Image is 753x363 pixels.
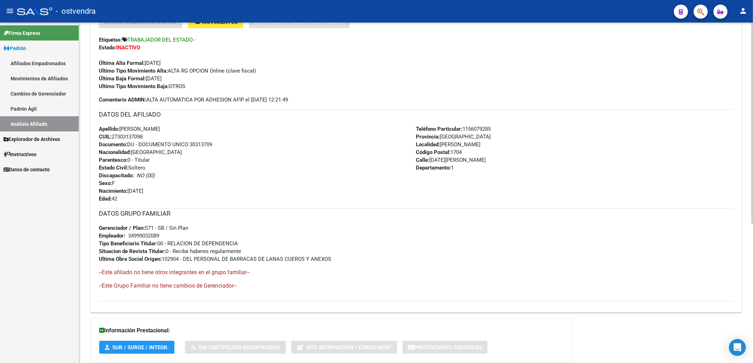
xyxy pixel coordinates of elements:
[128,232,159,240] div: 34999032089
[99,157,150,163] span: 0 - Titular
[99,141,127,148] strong: Documento:
[414,344,482,351] span: Prestaciones Auditadas
[99,240,157,247] strong: Tipo Beneficiario Titular:
[99,196,117,202] span: 42
[4,135,60,143] span: Explorador de Archivos
[99,149,131,155] strong: Nacionalidad:
[99,282,733,290] h4: --Este Grupo Familiar no tiene cambios de Gerenciador--
[4,44,26,52] span: Padrón
[99,240,238,247] span: 00 - RELACION DE DEPENDENCIA
[416,149,462,155] span: 1704
[99,326,564,336] h3: Información Prestacional:
[199,344,280,351] span: Sin Certificado Discapacidad
[99,97,146,103] strong: Comentario ADMIN:
[99,126,119,132] strong: Apellido:
[127,37,196,43] span: TRABAJADOR DEL ESTADO -
[137,172,155,179] i: NO (00)
[99,134,143,140] span: 27303137098
[99,188,143,194] span: [DATE]
[99,180,112,186] strong: Sexo:
[99,149,182,155] span: [GEOGRAPHIC_DATA]
[99,37,122,43] strong: Etiquetas:
[99,248,166,254] strong: Situacion de Revista Titular:
[99,141,212,148] span: DU - DOCUMENTO UNICO 30313709
[99,44,116,51] strong: Estado:
[116,44,140,51] strong: INACTIVO
[99,256,331,262] span: 102904 - DEL PERSONAL DE BARRACAS DE LANAS CUEROS Y ANEXOS
[291,341,397,354] button: Not. Internacion / Censo Hosp.
[99,165,128,171] strong: Estado Civil:
[729,339,746,356] div: Open Intercom Messenger
[402,341,488,354] button: Prestaciones Auditadas
[99,172,134,179] strong: Discapacitado:
[99,157,127,163] strong: Parentesco:
[99,60,161,66] span: [DATE]
[99,341,174,354] button: SUR / SURGE / INTEGR.
[416,141,440,148] strong: Localidad:
[416,149,451,155] strong: Código Postal:
[99,248,241,254] span: 0 - Recibe haberes regularmente
[99,83,185,90] span: OTROS
[6,7,14,15] mat-icon: menu
[99,75,146,82] strong: Última Baja Formal:
[99,225,188,231] span: S71 - SB / Sin Plan
[4,166,50,173] span: Datos de contacto
[99,96,288,104] span: ALTA AUTOMATICA POR ADHESION AFIP el [DATE] 12:21:49
[99,60,145,66] strong: Última Alta Formal:
[185,341,286,354] button: Sin Certificado Discapacidad
[99,134,112,140] strong: CUIL:
[416,141,481,148] span: [PERSON_NAME]
[4,29,40,37] span: Firma Express
[416,134,491,140] span: [GEOGRAPHIC_DATA]
[99,68,256,74] span: ALTA RG OPCION Online (clave fiscal)
[416,126,463,132] strong: Teléfono Particular:
[99,126,160,132] span: [PERSON_NAME]
[99,269,733,276] h4: --Este afiliado no tiene otros integrantes en el grupo familiar--
[99,196,112,202] strong: Edad:
[112,344,169,351] span: SUR / SURGE / INTEGR.
[99,83,169,90] strong: Ultimo Tipo Movimiento Baja:
[416,126,491,132] span: 1156079285
[99,209,733,219] h3: DATOS GRUPO FAMILIAR
[99,233,125,239] strong: Empleador:
[99,68,168,74] strong: Ultimo Tipo Movimiento Alta:
[416,157,430,163] strong: Calle:
[99,165,145,171] span: Soltero
[99,180,115,186] span: F
[306,344,392,351] span: Not. Internacion / Censo Hosp.
[416,134,440,140] strong: Provincia:
[4,150,36,158] span: Instructivos
[99,225,145,231] strong: Gerenciador / Plan:
[416,157,486,163] span: [DATE][PERSON_NAME]
[99,256,162,262] strong: Ultima Obra Social Origen:
[56,4,96,19] span: - ostvendra
[739,7,747,15] mat-icon: person
[416,165,451,171] strong: Departamento:
[416,165,454,171] span: 1
[99,110,733,119] h3: DATOS DEL AFILIADO
[99,188,127,194] strong: Nacimiento:
[99,75,162,82] span: [DATE]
